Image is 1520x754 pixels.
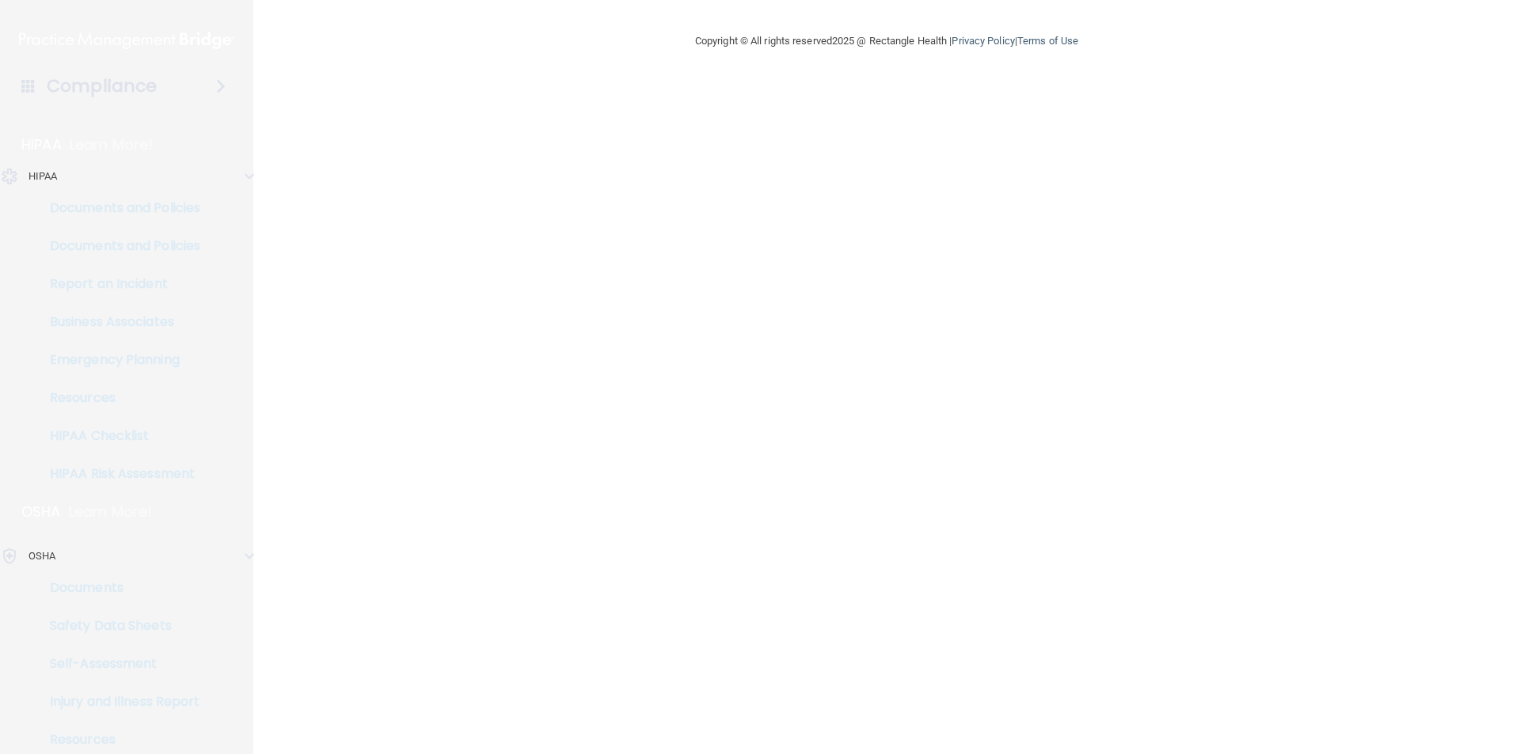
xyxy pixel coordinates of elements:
[10,200,226,216] p: Documents and Policies
[10,580,226,596] p: Documents
[10,314,226,330] p: Business Associates
[70,135,154,154] p: Learn More!
[47,75,157,97] h4: Compliance
[598,16,1176,66] div: Copyright © All rights reserved 2025 @ Rectangle Health | |
[19,25,234,56] img: PMB logo
[10,656,226,672] p: Self-Assessment
[952,35,1014,47] a: Privacy Policy
[10,352,226,368] p: Emergency Planning
[10,428,226,444] p: HIPAA Checklist
[69,502,153,521] p: Learn More!
[21,502,61,521] p: OSHA
[10,694,226,710] p: Injury and Illness Report
[21,135,62,154] p: HIPAA
[1017,35,1078,47] a: Terms of Use
[10,390,226,406] p: Resources
[10,276,226,292] p: Report an Incident
[10,732,226,748] p: Resources
[10,238,226,254] p: Documents and Policies
[28,167,58,186] p: HIPAA
[10,466,226,482] p: HIPAA Risk Assessment
[28,547,55,566] p: OSHA
[10,618,226,634] p: Safety Data Sheets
